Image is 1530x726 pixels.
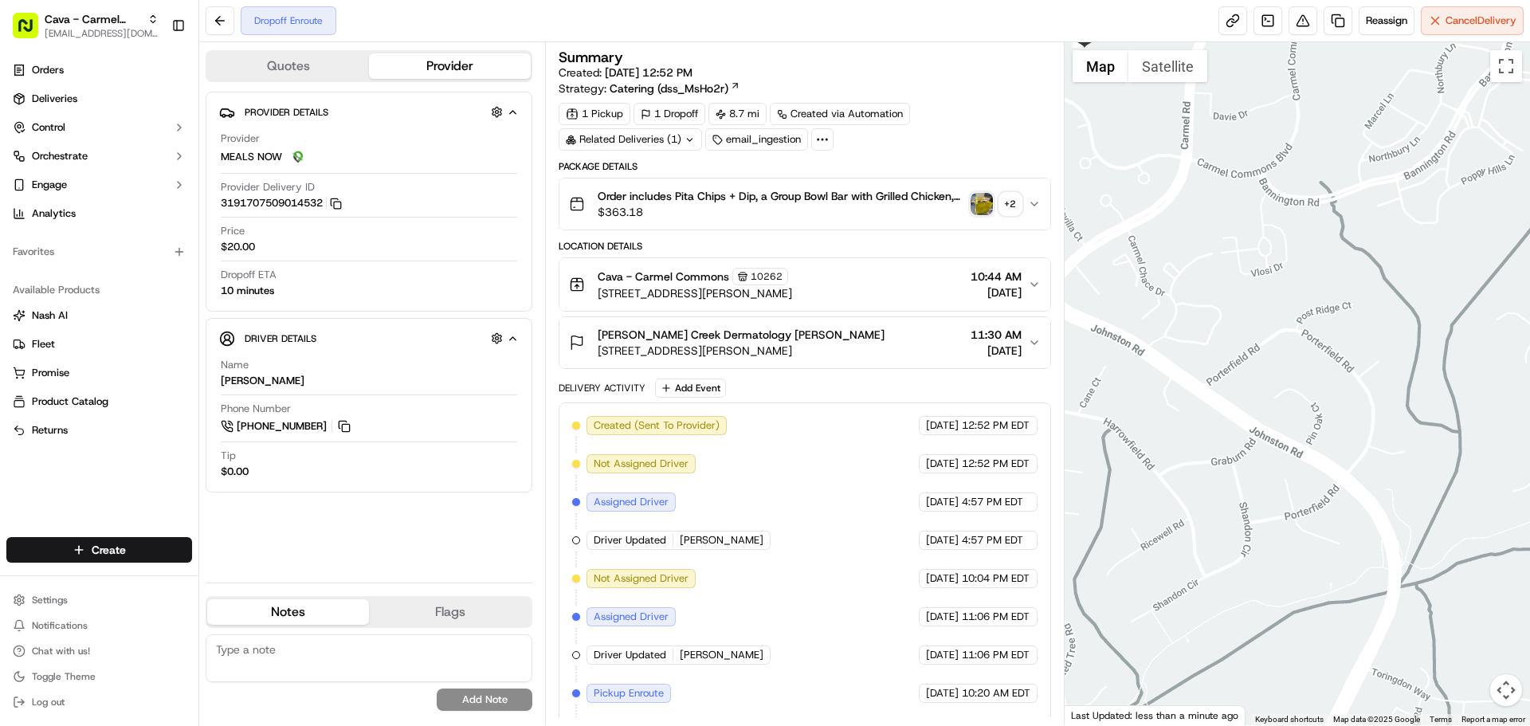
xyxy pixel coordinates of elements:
input: Got a question? Start typing here... [41,103,287,120]
button: Cava - Carmel Commons[EMAIL_ADDRESS][DOMAIN_NAME] [6,6,165,45]
span: Analytics [32,206,76,221]
button: Cava - Carmel Commons10262[STREET_ADDRESS][PERSON_NAME]10:44 AM[DATE] [559,258,1049,311]
span: [STREET_ADDRESS][PERSON_NAME] [598,343,885,359]
span: 4:57 PM EDT [962,533,1023,547]
button: Order includes Pita Chips + Dip, a Group Bowl Bar with Grilled Chicken, and 10 servings of Greek ... [559,179,1049,230]
div: 1 Dropoff [634,103,705,125]
a: Product Catalog [13,394,186,409]
span: Engage [32,178,67,192]
button: Log out [6,691,192,713]
span: [PERSON_NAME] [680,648,763,662]
a: 💻API Documentation [128,350,262,379]
a: Fleet [13,337,186,351]
div: Available Products [6,277,192,303]
span: [PERSON_NAME] [680,533,763,547]
span: [PERSON_NAME] [49,290,129,303]
span: Cancel Delivery [1446,14,1516,28]
a: Powered byPylon [112,394,193,407]
button: 3191707509014532 [221,196,342,210]
div: Created via Automation [770,103,910,125]
img: Nash [16,16,48,48]
button: Provider Details [219,99,519,125]
button: Notes [207,599,369,625]
a: Analytics [6,201,192,226]
span: Create [92,542,126,558]
span: Driver Updated [594,648,666,662]
button: Show satellite imagery [1128,50,1207,82]
a: Promise [13,366,186,380]
span: 11:30 AM [971,327,1022,343]
p: Welcome 👋 [16,64,290,89]
span: [DATE] [147,247,179,260]
span: [DATE] [971,343,1022,359]
span: [PERSON_NAME] Creek Dermatology [PERSON_NAME] [598,327,885,343]
button: Settings [6,589,192,611]
div: Last Updated: less than a minute ago [1065,705,1246,725]
a: Terms (opens in new tab) [1430,715,1452,724]
div: We're available if you need us! [72,168,219,181]
img: 1736555255976-a54dd68f-1ca7-489b-9aae-adbdc363a1c4 [16,152,45,181]
span: • [138,247,143,260]
div: email_ingestion [705,128,808,151]
span: Map data ©2025 Google [1333,715,1420,724]
button: [PERSON_NAME] Creek Dermatology [PERSON_NAME][STREET_ADDRESS][PERSON_NAME]11:30 AM[DATE] [559,317,1049,368]
span: Carmel Commons [49,247,135,260]
span: Dropoff ETA [221,268,277,282]
span: • [132,290,138,303]
a: Open this area in Google Maps (opens a new window) [1069,704,1121,725]
button: Add Event [655,379,726,398]
button: Notifications [6,614,192,637]
a: Catering (dss_MsHo2r) [610,80,740,96]
span: Assigned Driver [594,610,669,624]
div: Location Details [559,240,1050,253]
button: Engage [6,172,192,198]
span: 11:06 PM EDT [962,648,1030,662]
span: [DATE] [141,290,174,303]
span: Provider Details [245,106,328,119]
span: Orders [32,63,64,77]
div: 1 Pickup [559,103,630,125]
button: photo_proof_of_delivery image+2 [971,193,1022,215]
span: Log out [32,696,65,708]
span: Assigned Driver [594,495,669,509]
span: Pylon [159,395,193,407]
span: Name [221,358,249,372]
img: 4920774857489_3d7f54699973ba98c624_72.jpg [33,152,62,181]
span: MEALS NOW [221,150,282,164]
span: Returns [32,423,68,438]
span: Nash AI [32,308,68,323]
span: [PHONE_NUMBER] [237,419,327,434]
button: Toggle fullscreen view [1490,50,1522,82]
span: 12:52 PM EDT [962,457,1030,471]
h3: Summary [559,50,623,65]
img: photo_proof_of_delivery image [971,193,993,215]
span: Catering (dss_MsHo2r) [610,80,728,96]
button: Reassign [1359,6,1414,35]
span: Provider [221,131,260,146]
span: 12:52 PM EDT [962,418,1030,433]
button: Driver Details [219,325,519,351]
button: [EMAIL_ADDRESS][DOMAIN_NAME] [45,27,159,40]
button: Map camera controls [1490,674,1522,706]
span: Not Assigned Driver [594,571,688,586]
img: Google [1069,704,1121,725]
img: Angelique Valdez [16,275,41,300]
div: Past conversations [16,207,107,220]
span: $20.00 [221,240,255,254]
button: Product Catalog [6,389,192,414]
span: Control [32,120,65,135]
button: Nash AI [6,303,192,328]
button: Start new chat [271,157,290,176]
img: melas_now_logo.png [288,147,308,167]
span: [DATE] [971,285,1022,300]
span: [DATE] [926,418,959,433]
img: 1736555255976-a54dd68f-1ca7-489b-9aae-adbdc363a1c4 [32,291,45,304]
span: Driver Updated [594,533,666,547]
span: [DATE] [926,686,959,700]
button: Flags [369,599,531,625]
button: Chat with us! [6,640,192,662]
span: Notifications [32,619,88,632]
button: Create [6,537,192,563]
div: Strategy: [559,80,740,96]
span: Fleet [32,337,55,351]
